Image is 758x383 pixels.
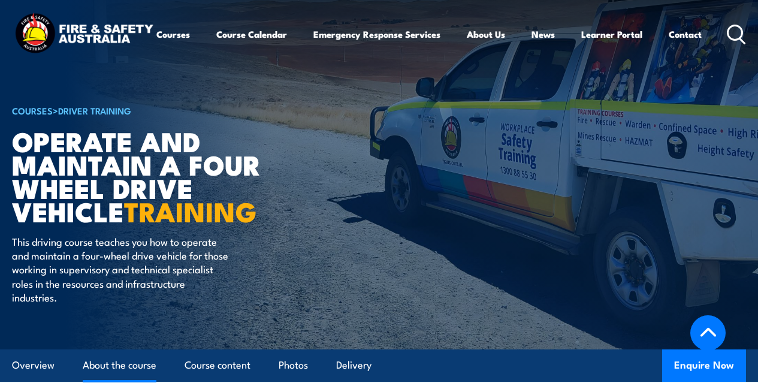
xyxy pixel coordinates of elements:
a: Course content [185,349,250,381]
a: Emergency Response Services [313,20,440,49]
a: News [531,20,555,49]
a: Contact [669,20,702,49]
a: COURSES [12,104,53,117]
a: Driver Training [58,104,131,117]
h6: > [12,103,308,117]
a: Courses [156,20,190,49]
p: This driving course teaches you how to operate and maintain a four-wheel drive vehicle for those ... [12,234,231,304]
button: Enquire Now [662,349,746,382]
a: Overview [12,349,55,381]
a: Photos [279,349,308,381]
h1: Operate and Maintain a Four Wheel Drive Vehicle [12,129,308,223]
a: About the course [83,349,156,381]
a: Course Calendar [216,20,287,49]
a: Delivery [336,349,372,381]
a: About Us [467,20,505,49]
a: Learner Portal [581,20,642,49]
strong: TRAINING [124,190,257,231]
